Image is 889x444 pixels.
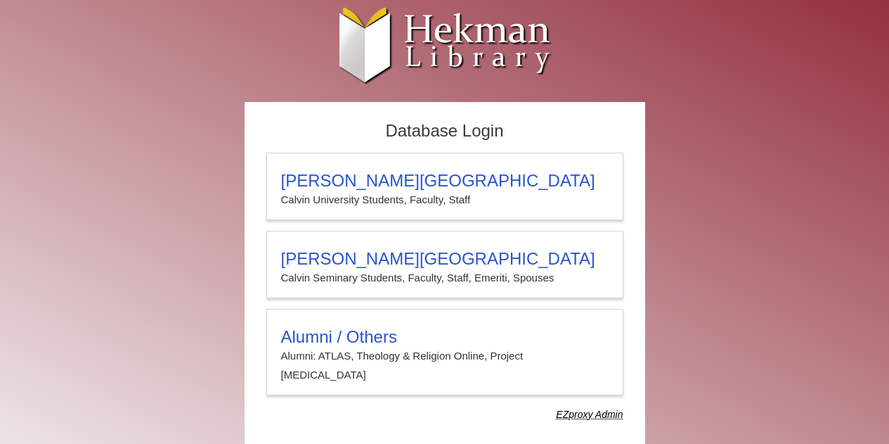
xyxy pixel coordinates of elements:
p: Alumni: ATLAS, Theology & Religion Online, Project [MEDICAL_DATA] [281,347,609,384]
h3: [PERSON_NAME][GEOGRAPHIC_DATA] [281,249,609,269]
h3: [PERSON_NAME][GEOGRAPHIC_DATA] [281,171,609,191]
p: Calvin Seminary Students, Faculty, Staff, Emeriti, Spouses [281,269,609,287]
h2: Database Login [259,117,630,146]
a: [PERSON_NAME][GEOGRAPHIC_DATA]Calvin University Students, Faculty, Staff [266,153,623,220]
summary: Alumni / OthersAlumni: ATLAS, Theology & Religion Online, Project [MEDICAL_DATA] [281,327,609,384]
dfn: Use Alumni login [556,409,623,420]
p: Calvin University Students, Faculty, Staff [281,191,609,209]
a: [PERSON_NAME][GEOGRAPHIC_DATA]Calvin Seminary Students, Faculty, Staff, Emeriti, Spouses [266,231,623,298]
h3: Alumni / Others [281,327,609,347]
